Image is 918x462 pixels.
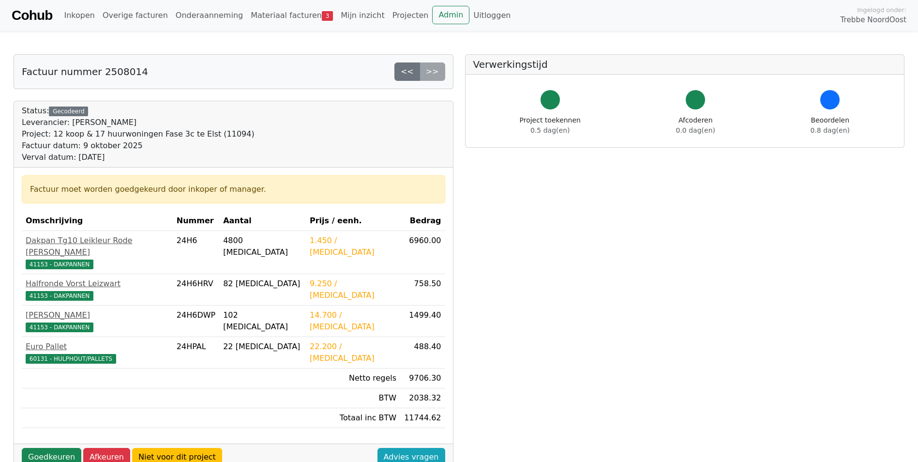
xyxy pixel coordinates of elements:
div: Beoordelen [811,115,850,136]
div: Gecodeerd [49,107,88,116]
div: Project: 12 koop & 17 huurwoningen Fase 3c te Elst (11094) [22,128,255,140]
div: 22 [MEDICAL_DATA] [223,341,302,353]
span: 41153 - DAKPANNEN [26,260,93,269]
td: 2038.32 [400,388,445,408]
div: Leverancier: [PERSON_NAME] [22,117,255,128]
a: Mijn inzicht [337,6,389,25]
a: Materiaal facturen3 [247,6,337,25]
div: Project toekennen [520,115,581,136]
div: 4800 [MEDICAL_DATA] [223,235,302,258]
a: Dakpan Tg10 Leikleur Rode [PERSON_NAME]41153 - DAKPANNEN [26,235,169,270]
div: 102 [MEDICAL_DATA] [223,309,302,333]
td: BTW [306,388,400,408]
div: Status: [22,105,255,163]
a: Inkopen [60,6,98,25]
div: Factuur datum: 9 oktober 2025 [22,140,255,152]
a: Overige facturen [99,6,172,25]
span: 41153 - DAKPANNEN [26,291,93,301]
a: Halfronde Vorst Leizwart41153 - DAKPANNEN [26,278,169,301]
span: 0.0 dag(en) [676,126,715,134]
td: Totaal inc BTW [306,408,400,428]
th: Omschrijving [22,211,173,231]
a: Admin [432,6,469,24]
td: 11744.62 [400,408,445,428]
div: Verval datum: [DATE] [22,152,255,163]
span: 0.8 dag(en) [811,126,850,134]
td: 9706.30 [400,369,445,388]
span: 3 [322,11,333,21]
td: 24H6HRV [173,274,219,306]
div: [PERSON_NAME] [26,309,169,321]
h5: Verwerkingstijd [473,59,897,70]
div: Factuur moet worden goedgekeurd door inkoper of manager. [30,184,437,195]
div: 9.250 / [MEDICAL_DATA] [310,278,396,301]
div: Afcoderen [676,115,715,136]
a: Cohub [12,4,52,27]
th: Prijs / eenh. [306,211,400,231]
td: 24H6 [173,231,219,274]
th: Aantal [219,211,306,231]
a: Onderaanneming [172,6,247,25]
span: Trebbe NoordOost [841,15,906,26]
div: 82 [MEDICAL_DATA] [223,278,302,290]
span: 0.5 dag(en) [530,126,570,134]
td: 24H6DWP [173,306,219,337]
td: 24HPAL [173,337,219,369]
a: [PERSON_NAME]41153 - DAKPANNEN [26,309,169,333]
h5: Factuur nummer 2508014 [22,66,148,77]
div: Dakpan Tg10 Leikleur Rode [PERSON_NAME] [26,235,169,258]
a: << [394,62,420,81]
span: Ingelogd onder: [857,5,906,15]
th: Bedrag [400,211,445,231]
td: 758.50 [400,274,445,306]
span: 60131 - HULPHOUT/PALLETS [26,354,116,364]
div: 22.200 / [MEDICAL_DATA] [310,341,396,364]
div: 14.700 / [MEDICAL_DATA] [310,309,396,333]
div: 1.450 / [MEDICAL_DATA] [310,235,396,258]
span: 41153 - DAKPANNEN [26,323,93,332]
th: Nummer [173,211,219,231]
a: Uitloggen [469,6,514,25]
td: Netto regels [306,369,400,388]
td: 6960.00 [400,231,445,274]
td: 1499.40 [400,306,445,337]
a: Projecten [389,6,433,25]
a: Euro Pallet60131 - HULPHOUT/PALLETS [26,341,169,364]
div: Halfronde Vorst Leizwart [26,278,169,290]
div: Euro Pallet [26,341,169,353]
td: 488.40 [400,337,445,369]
